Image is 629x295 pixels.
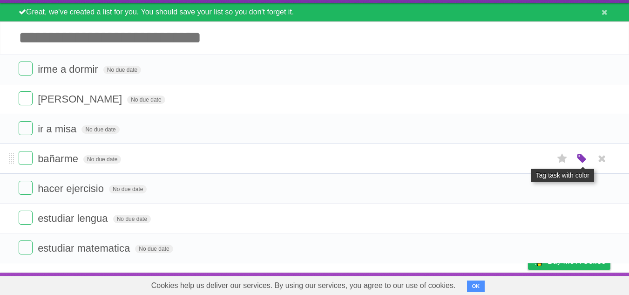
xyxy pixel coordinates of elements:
span: hacer ejercisio [38,183,106,194]
a: Privacy [516,275,540,293]
a: Developers [435,275,473,293]
a: Suggest a feature [552,275,610,293]
label: Done [19,211,33,225]
span: No due date [83,155,121,164]
span: ir a misa [38,123,79,135]
span: irme a dormir [38,63,101,75]
a: Terms [484,275,505,293]
span: [PERSON_NAME] [38,93,124,105]
span: Buy me a coffee [548,253,606,269]
span: No due date [113,215,151,223]
span: estudiar matematica [38,242,132,254]
label: Star task [554,151,571,166]
span: No due date [135,245,173,253]
span: No due date [81,125,119,134]
label: Done [19,121,33,135]
label: Done [19,240,33,254]
label: Done [19,181,33,195]
span: No due date [109,185,147,193]
span: estudiar lengua [38,213,110,224]
label: Done [19,62,33,75]
span: No due date [103,66,141,74]
span: No due date [127,96,165,104]
button: OK [467,281,485,292]
span: Cookies help us deliver our services. By using our services, you agree to our use of cookies. [142,276,465,295]
span: bañarme [38,153,81,165]
label: Done [19,151,33,165]
label: Done [19,91,33,105]
a: About [404,275,424,293]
